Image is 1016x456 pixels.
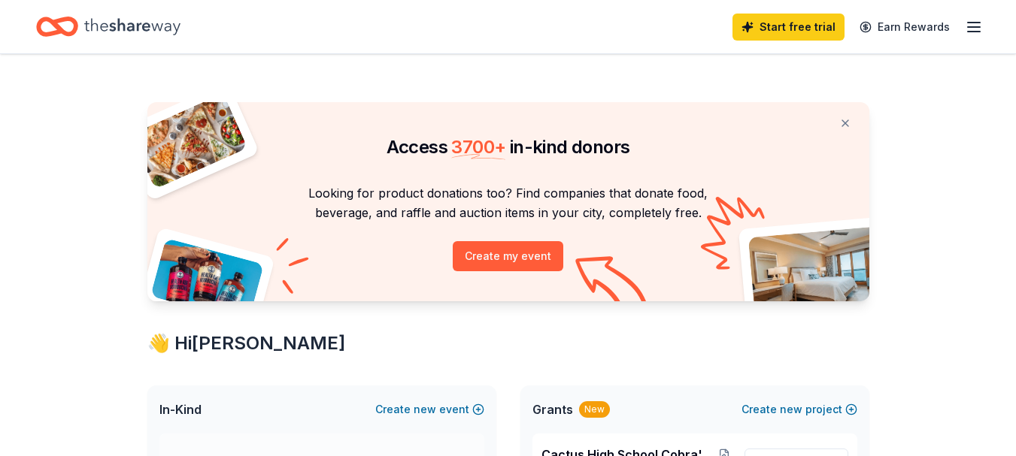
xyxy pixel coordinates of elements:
[453,241,563,271] button: Create my event
[780,400,802,418] span: new
[375,400,484,418] button: Createnewevent
[130,93,247,189] img: Pizza
[575,256,651,313] img: Curvy arrow
[851,14,959,41] a: Earn Rewards
[159,400,202,418] span: In-Kind
[414,400,436,418] span: new
[732,14,845,41] a: Start free trial
[532,400,573,418] span: Grants
[147,331,869,355] div: 👋 Hi [PERSON_NAME]
[451,136,505,158] span: 3700 +
[36,9,180,44] a: Home
[579,401,610,418] div: New
[742,400,857,418] button: Createnewproject
[165,183,851,223] p: Looking for product donations too? Find companies that donate food, beverage, and raffle and auct...
[387,136,630,158] span: Access in-kind donors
